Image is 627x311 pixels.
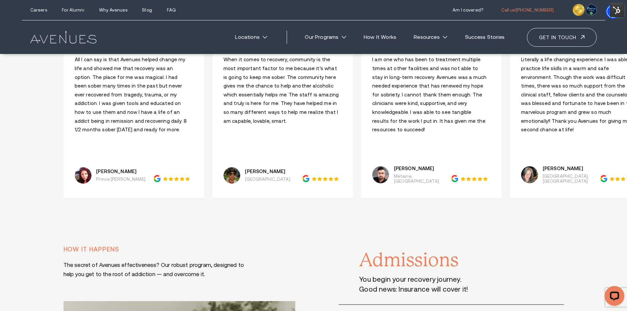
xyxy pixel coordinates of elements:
[167,8,175,13] a: FAQ
[599,283,627,311] iframe: LiveChat chat widget
[521,166,538,183] img: Karen Rubinstein
[99,8,127,13] a: Why Avenues
[75,55,190,134] div: All I can say is that Avenues helped change my life and showed me that recovery was an option. Th...
[527,28,597,47] a: Get in touch
[543,166,600,171] p: [PERSON_NAME]
[245,177,290,182] p: [GEOGRAPHIC_DATA]
[359,274,502,295] p: You begin your recovery journey. Good news: Insurance will cover it!
[361,35,502,198] div: /
[394,166,452,171] p: [PERSON_NAME]
[610,3,624,17] img: HubSpot Tools Menu Toggle
[142,8,152,13] a: Blog
[606,4,620,19] div: Accessibility Menu
[372,55,488,134] div: I am one who has been to treatment multiple times at other facilities and was not able to stay in...
[75,167,91,184] img: Rosa Sawyer
[96,169,145,174] p: [PERSON_NAME]
[394,174,452,184] p: Metairie, [GEOGRAPHIC_DATA]
[62,8,84,13] a: For Alumni
[458,30,511,44] a: Success Stories
[407,30,454,44] a: Resources
[516,8,554,13] span: [PHONE_NUMBER]
[586,4,597,16] img: Verify Approval for www.avenuesrecovery.com
[573,4,585,16] img: clock
[501,8,554,13] a: call 610-490-8491
[586,6,597,12] a: Verify LegitScript Approval for www.avenuesrecovery.com
[372,166,389,183] img: Justin Lanoux
[228,30,274,44] a: Locations
[359,250,563,271] h3: Admissions
[30,8,47,13] a: Careers
[223,167,240,184] img: Iain Schaaf
[64,245,245,254] p: How it happens
[245,169,290,174] p: [PERSON_NAME]
[223,55,339,125] div: When it comes to recovery, community is the most important factor to me because it’s what is goin...
[64,35,204,198] div: /
[453,8,483,13] a: Am I covered?
[212,35,353,198] div: /
[357,30,403,44] a: How It Works
[96,177,145,182] p: Prince [PERSON_NAME]
[543,174,600,184] p: [GEOGRAPHIC_DATA], [GEOGRAPHIC_DATA]
[298,30,353,44] a: Our Programs
[64,261,245,279] p: The secret of Avenues effectiveness? Our robust program, designed to help you get to the root of ...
